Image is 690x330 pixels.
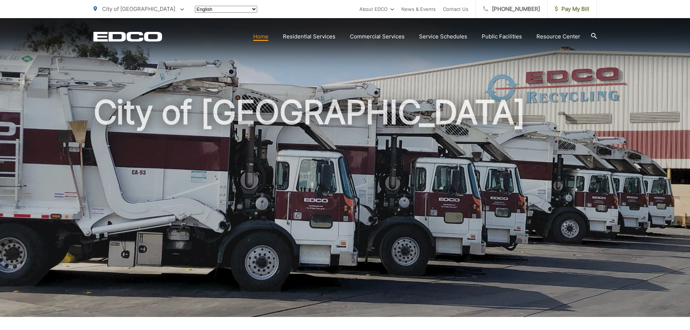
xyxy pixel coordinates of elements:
[93,32,162,42] a: EDCD logo. Return to the homepage.
[253,32,268,41] a: Home
[401,5,436,13] a: News & Events
[555,5,589,13] span: Pay My Bill
[482,32,522,41] a: Public Facilities
[443,5,468,13] a: Contact Us
[536,32,580,41] a: Resource Center
[350,32,405,41] a: Commercial Services
[102,5,175,12] span: City of [GEOGRAPHIC_DATA]
[93,94,597,323] h1: City of [GEOGRAPHIC_DATA]
[195,6,257,13] select: Select a language
[359,5,394,13] a: About EDCO
[283,32,335,41] a: Residential Services
[419,32,467,41] a: Service Schedules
